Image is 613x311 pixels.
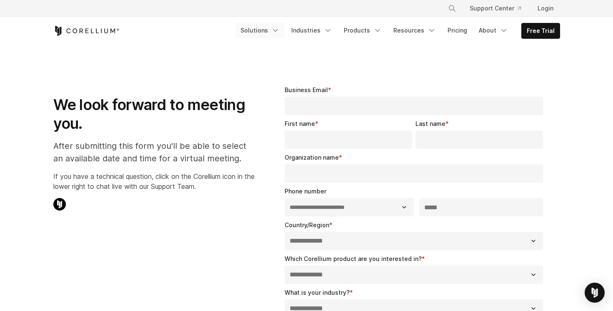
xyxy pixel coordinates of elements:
a: Pricing [443,23,472,38]
span: Country/Region [285,221,329,228]
span: First name [285,120,315,127]
span: Which Corellium product are you interested in? [285,255,422,262]
div: Open Intercom Messenger [585,283,605,303]
a: Industries [286,23,337,38]
span: Last name [415,120,445,127]
div: Navigation Menu [438,1,560,16]
a: Solutions [235,23,285,38]
a: Free Trial [522,23,560,38]
a: Login [531,1,560,16]
button: Search [445,1,460,16]
span: Phone number [285,188,326,195]
a: Support Center [463,1,528,16]
span: Business Email [285,86,328,93]
span: Organization name [285,154,339,161]
p: If you have a technical question, click on the Corellium icon in the lower right to chat live wit... [53,171,255,191]
div: Navigation Menu [235,23,560,39]
p: After submitting this form you'll be able to select an available date and time for a virtual meet... [53,140,255,165]
img: Corellium Chat Icon [53,198,66,211]
a: Products [339,23,387,38]
h1: We look forward to meeting you. [53,95,255,133]
a: About [474,23,513,38]
a: Resources [388,23,441,38]
span: What is your industry? [285,289,350,296]
a: Corellium Home [53,26,120,36]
